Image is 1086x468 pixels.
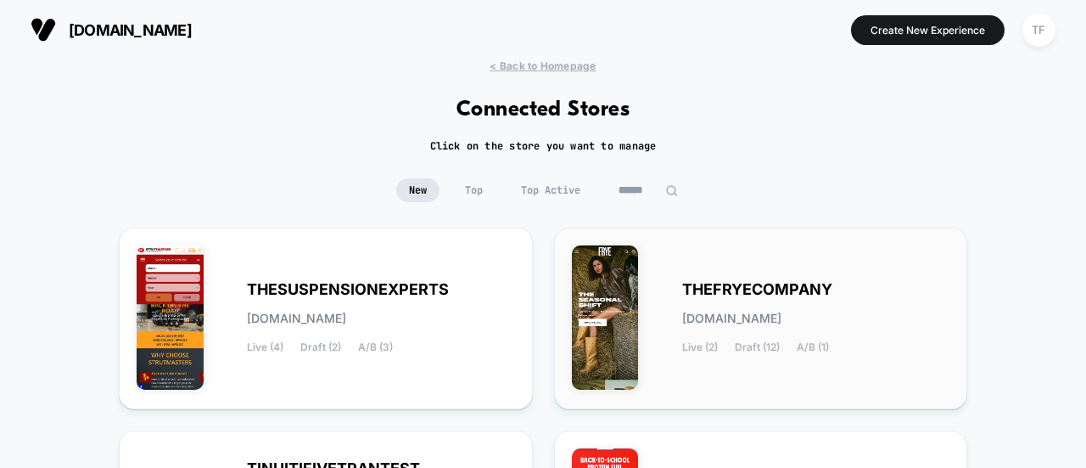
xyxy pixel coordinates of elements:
[682,313,781,324] span: [DOMAIN_NAME]
[25,16,197,43] button: [DOMAIN_NAME]
[682,284,832,296] span: THEFRYECOMPANY
[665,184,678,197] img: edit
[456,98,630,122] h1: Connected Stores
[396,178,439,202] span: New
[247,341,283,353] span: Live (4)
[508,178,593,202] span: Top Active
[1017,13,1061,48] button: TF
[69,21,192,39] span: [DOMAIN_NAME]
[851,15,1005,45] button: Create New Experience
[490,59,596,72] span: < Back to Homepage
[572,245,639,390] img: THEFRYECOMPANY
[137,245,204,390] img: THESUSPENSIONEXPERTS
[682,341,718,353] span: Live (2)
[31,17,56,42] img: Visually logo
[300,341,341,353] span: Draft (2)
[430,139,657,153] h2: Click on the store you want to manage
[247,284,449,296] span: THESUSPENSIONEXPERTS
[247,313,346,324] span: [DOMAIN_NAME]
[1022,14,1055,47] div: TF
[358,341,393,353] span: A/B (3)
[452,178,495,202] span: Top
[735,341,780,353] span: Draft (12)
[797,341,829,353] span: A/B (1)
